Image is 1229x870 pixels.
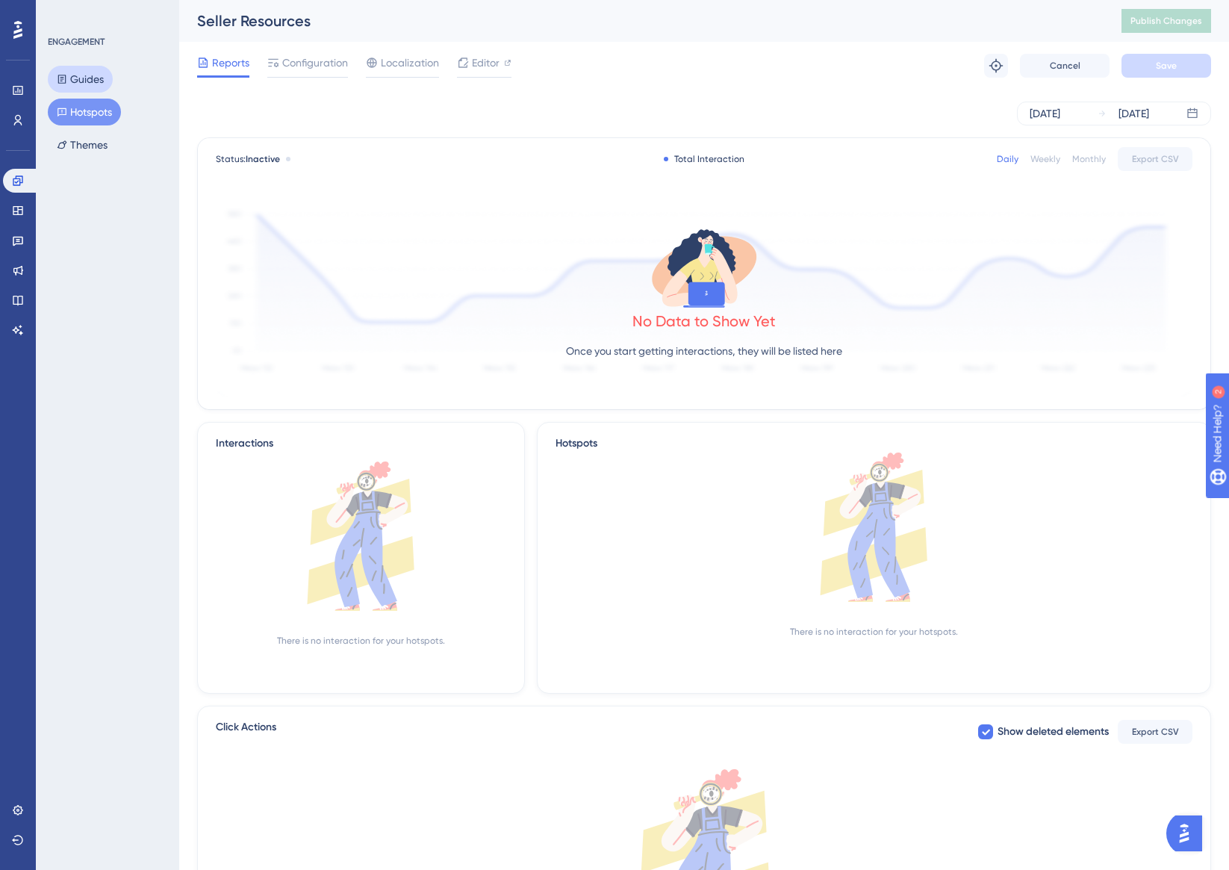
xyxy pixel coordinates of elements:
span: Configuration [282,54,348,72]
div: [DATE] [1030,105,1060,122]
div: No Data to Show Yet [632,311,776,332]
button: Cancel [1020,54,1110,78]
button: Themes [48,131,116,158]
div: Interactions [216,435,273,453]
div: ENGAGEMENT [48,36,105,48]
div: There is no interaction for your hotspots. [277,635,445,647]
div: [DATE] [1118,105,1149,122]
span: Need Help? [35,4,93,22]
span: Cancel [1050,60,1080,72]
button: Publish Changes [1121,9,1211,33]
div: Weekly [1030,153,1060,165]
div: Daily [997,153,1018,165]
span: Reports [212,54,249,72]
span: Export CSV [1132,726,1179,738]
div: Total Interaction [664,153,744,165]
span: Export CSV [1132,153,1179,165]
div: Seller Resources [197,10,1084,31]
div: Monthly [1072,153,1106,165]
button: Export CSV [1118,720,1192,744]
span: Publish Changes [1130,15,1202,27]
p: Once you start getting interactions, they will be listed here [566,342,842,360]
span: Click Actions [216,718,276,745]
span: Localization [381,54,439,72]
iframe: UserGuiding AI Assistant Launcher [1166,811,1211,856]
button: Hotspots [48,99,121,125]
div: Hotspots [556,435,1192,453]
div: 2 [104,7,108,19]
span: Inactive [246,154,280,164]
span: Save [1156,60,1177,72]
div: There is no interaction for your hotspots. [790,626,958,638]
span: Show deleted elements [998,723,1109,741]
button: Guides [48,66,113,93]
span: Editor [472,54,500,72]
span: Status: [216,153,280,165]
button: Save [1121,54,1211,78]
button: Export CSV [1118,147,1192,171]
